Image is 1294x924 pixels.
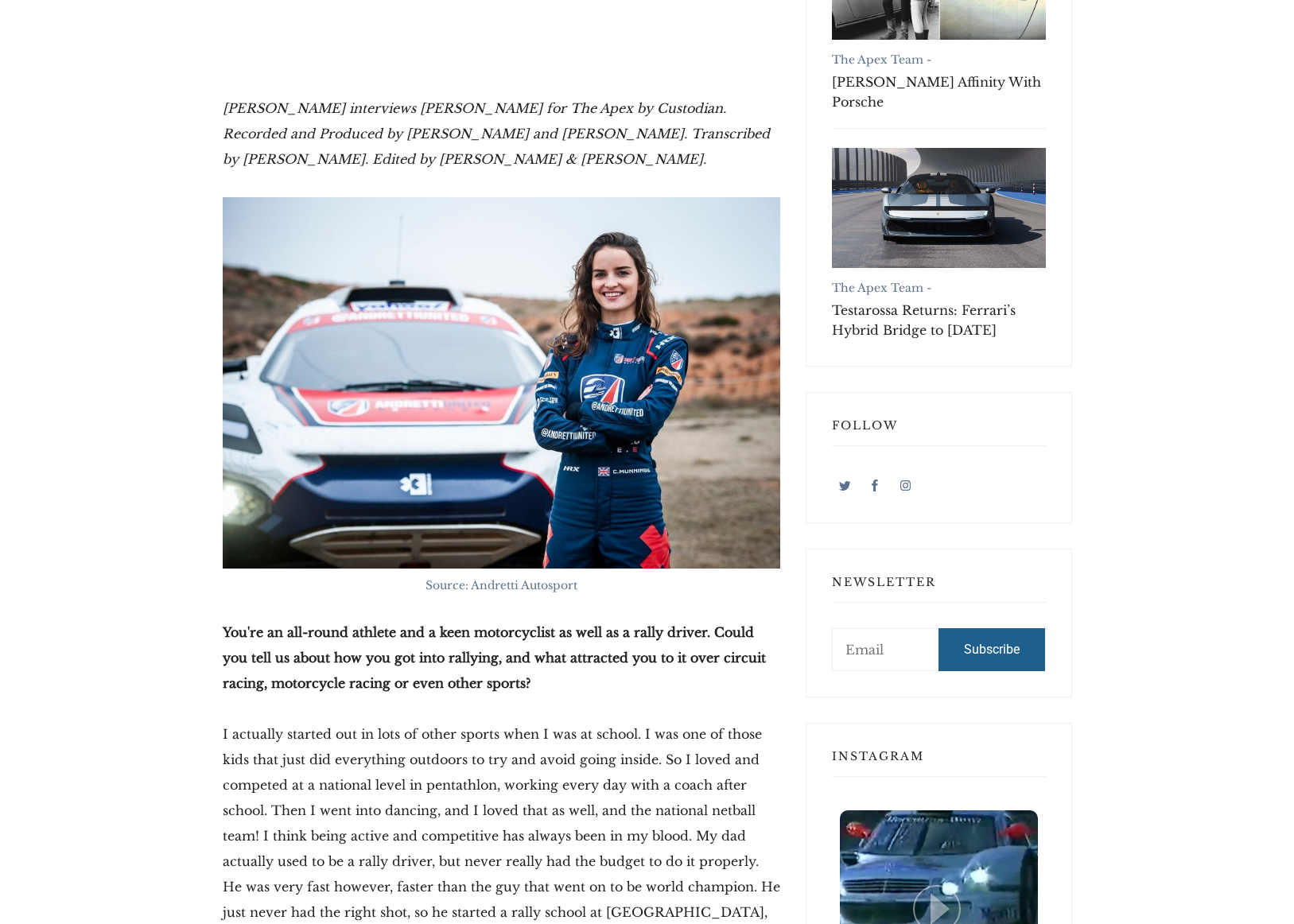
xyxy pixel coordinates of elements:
a: Testarossa Returns: Ferrari’s Hybrid Bridge to [DATE] [832,301,1046,340]
a: The Apex Team - [832,52,931,67]
button: Subscribe [938,628,1045,671]
a: Twitter [832,472,858,497]
a: Facebook [862,472,888,497]
a: [PERSON_NAME] Affinity With Porsche [832,72,1046,112]
a: Testarossa Returns: Ferrari’s Hybrid Bridge to Tomorrow [832,148,1046,268]
strong: You're an all-round athlete and a keen motorcyclist as well as a rally driver. Could you tell us ... [223,624,766,691]
a: The Apex Team - [832,281,931,295]
a: Instagram [892,472,919,497]
h3: Newsletter [832,575,1046,603]
span: Source: Andretti Autosport [426,578,577,592]
h3: Follow [832,418,1046,446]
em: [PERSON_NAME] interviews [PERSON_NAME] for The Apex by Custodian. Recorded and Produced by [PERSO... [223,100,770,167]
h3: Instagram [832,749,1046,777]
input: Email [832,628,939,671]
